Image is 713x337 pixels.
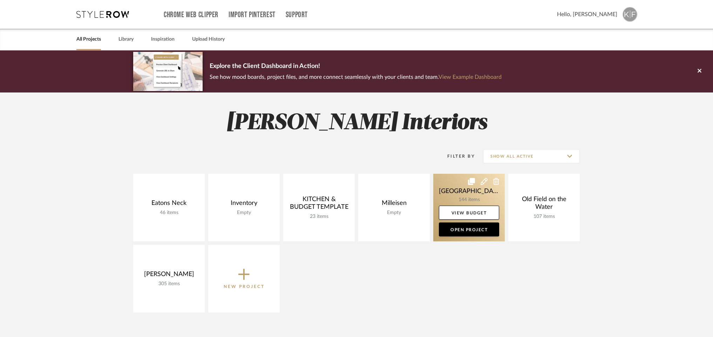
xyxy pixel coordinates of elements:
a: Open Project [439,222,499,236]
a: Inspiration [151,35,175,44]
img: d5d033c5-7b12-40c2-a960-1ecee1989c38.png [133,52,203,91]
div: Old Field on the Water [514,195,574,214]
a: Import Pinterest [229,12,276,18]
span: Hello, [PERSON_NAME] [557,10,617,19]
div: Milleisen [364,199,424,210]
a: Support [286,12,308,18]
div: 107 items [514,214,574,220]
p: New Project [224,283,265,290]
button: New Project [208,245,280,312]
a: All Projects [76,35,101,44]
div: KITCHEN & BUDGET TEMPLATE [289,195,349,214]
a: View Budget [439,206,499,220]
a: Library [118,35,134,44]
div: [PERSON_NAME] [139,270,199,281]
a: View Example Dashboard [439,74,502,80]
img: avatar [623,7,637,22]
div: 305 items [139,281,199,287]
div: Eatons Neck [139,199,199,210]
div: Filter By [438,153,475,160]
div: 46 items [139,210,199,216]
div: Inventory [214,199,274,210]
p: Explore the Client Dashboard in Action! [210,61,502,72]
a: Upload History [192,35,225,44]
div: Empty [214,210,274,216]
h2: [PERSON_NAME] Interiors [104,110,609,136]
div: 23 items [289,214,349,220]
p: See how mood boards, project files, and more connect seamlessly with your clients and team. [210,72,502,82]
a: Chrome Web Clipper [164,12,218,18]
div: Empty [364,210,424,216]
